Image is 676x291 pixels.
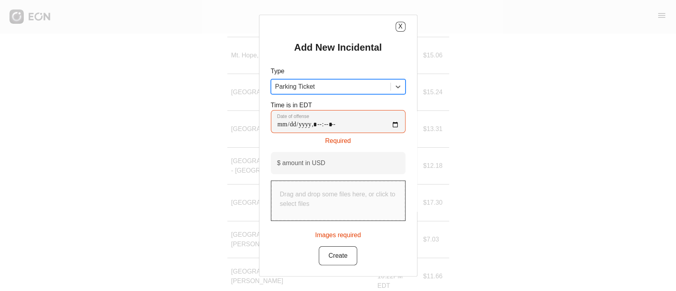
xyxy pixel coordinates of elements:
label: Date of offense [277,113,309,120]
div: Required [271,133,406,146]
label: $ amount in USD [277,158,326,168]
p: Drag and drop some files here, or click to select files [280,190,396,209]
button: Create [319,246,357,265]
div: Images required [315,227,361,240]
h2: Add New Incidental [294,41,382,54]
div: Time is in EDT [271,101,406,146]
button: X [396,22,406,32]
p: Type [271,67,406,76]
